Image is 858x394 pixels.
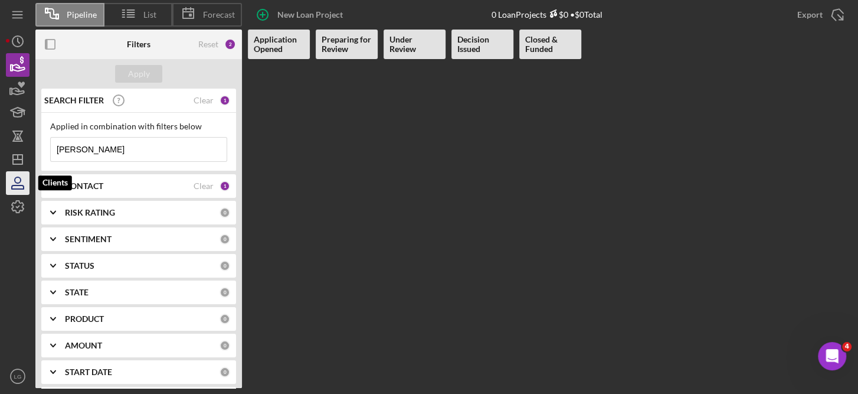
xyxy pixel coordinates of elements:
b: RISK RATING [65,208,115,217]
b: Preparing for Review [322,35,372,54]
div: New Loan Project [277,3,343,27]
div: 0 Loan Projects • $0 Total [492,9,602,19]
b: SENTIMENT [65,235,112,244]
b: AMOUNT [65,341,102,350]
button: New Loan Project [248,3,355,27]
div: 0 [220,261,230,271]
b: PRODUCT [65,314,104,324]
b: START DATE [65,367,112,377]
span: Forecast [203,10,235,19]
div: Reset [198,40,218,49]
div: 0 [220,340,230,351]
b: Decision Issued [457,35,507,54]
div: Clear [194,96,214,105]
b: SEARCH FILTER [44,96,104,105]
div: 1 [220,181,230,191]
div: Clear [194,181,214,191]
text: LG [14,373,22,380]
b: Under Review [389,35,440,54]
b: CONTACT [65,181,103,191]
span: 4 [842,342,852,351]
button: Apply [115,65,162,83]
b: STATUS [65,261,94,271]
div: $0 [546,9,568,19]
button: LG [6,364,30,388]
div: 1 [220,95,230,106]
div: Apply [128,65,150,83]
b: Filters [127,40,150,49]
div: 2 [224,38,236,50]
b: STATE [65,288,89,297]
span: List [143,10,156,19]
b: Closed & Funded [525,35,575,54]
span: Pipeline [67,10,97,19]
b: Application Opened [254,35,304,54]
div: Export [797,3,823,27]
div: Applied in combination with filters below [50,122,227,131]
div: 0 [220,287,230,298]
div: 0 [220,234,230,245]
iframe: Intercom live chat [818,342,846,370]
button: Export [785,3,852,27]
div: 0 [220,367,230,377]
div: 0 [220,207,230,218]
div: 0 [220,314,230,324]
